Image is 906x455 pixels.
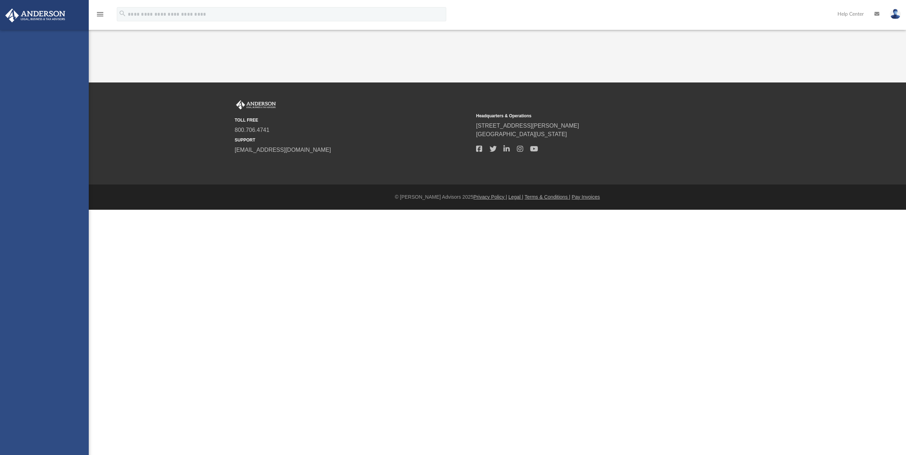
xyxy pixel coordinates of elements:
[235,137,471,143] small: SUPPORT
[476,123,579,129] a: [STREET_ADDRESS][PERSON_NAME]
[235,127,269,133] a: 800.706.4741
[96,14,104,18] a: menu
[572,194,600,200] a: Pay Invoices
[476,131,567,137] a: [GEOGRAPHIC_DATA][US_STATE]
[890,9,901,19] img: User Pic
[508,194,523,200] a: Legal |
[474,194,507,200] a: Privacy Policy |
[525,194,571,200] a: Terms & Conditions |
[476,113,713,119] small: Headquarters & Operations
[3,9,67,22] img: Anderson Advisors Platinum Portal
[119,10,126,17] i: search
[235,100,277,109] img: Anderson Advisors Platinum Portal
[89,193,906,201] div: © [PERSON_NAME] Advisors 2025
[96,10,104,18] i: menu
[235,147,331,153] a: [EMAIL_ADDRESS][DOMAIN_NAME]
[235,117,471,123] small: TOLL FREE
